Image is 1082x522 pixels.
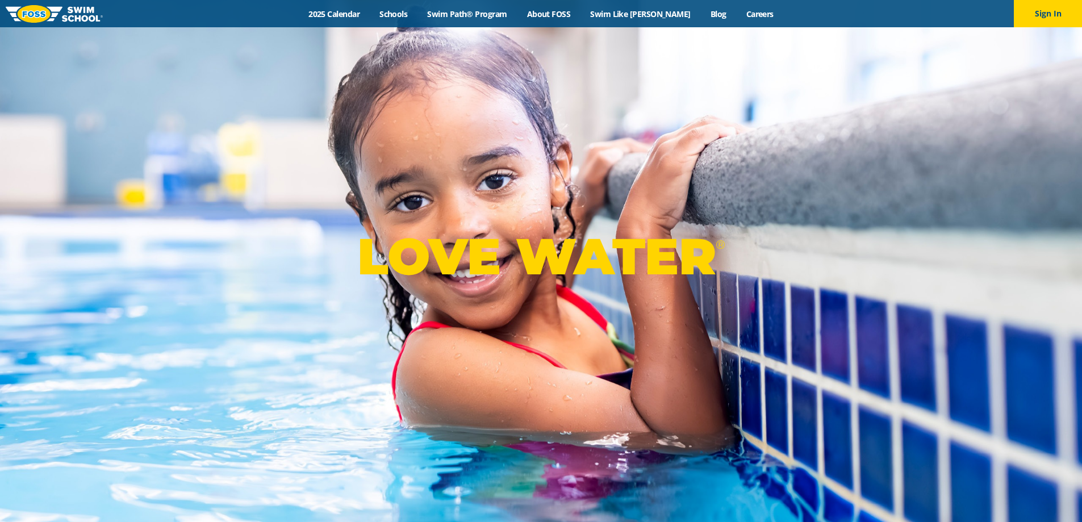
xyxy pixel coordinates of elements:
a: Schools [370,9,417,19]
a: 2025 Calendar [299,9,370,19]
img: FOSS Swim School Logo [6,5,103,23]
a: Swim Path® Program [417,9,517,19]
a: Careers [736,9,783,19]
sup: ® [716,237,725,252]
a: About FOSS [517,9,580,19]
p: LOVE WATER [357,226,725,287]
a: Blog [700,9,736,19]
a: Swim Like [PERSON_NAME] [580,9,701,19]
